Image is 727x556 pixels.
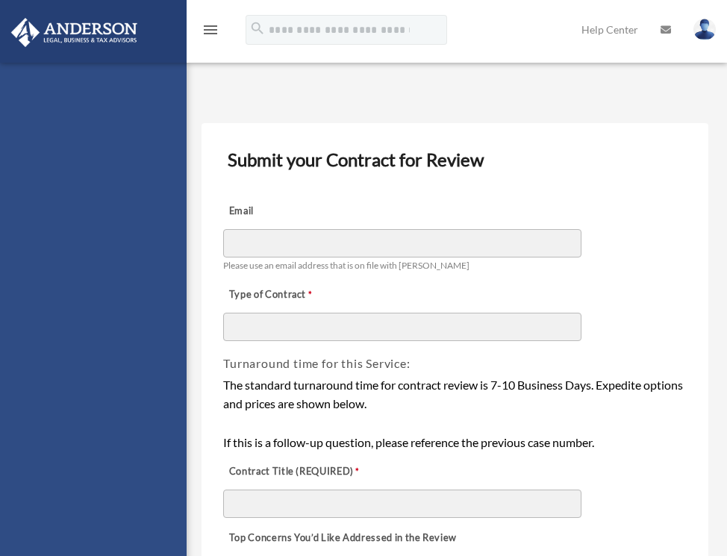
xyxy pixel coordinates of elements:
span: Please use an email address that is on file with [PERSON_NAME] [223,260,469,271]
a: menu [202,26,219,39]
img: User Pic [693,19,716,40]
h3: Submit your Contract for Review [222,144,688,175]
div: The standard turnaround time for contract review is 7-10 Business Days. Expedite options and pric... [223,375,687,452]
label: Email [223,202,372,222]
img: Anderson Advisors Platinum Portal [7,18,142,47]
i: search [249,20,266,37]
span: Turnaround time for this Service: [223,356,410,370]
label: Contract Title (REQUIRED) [223,462,372,483]
label: Top Concerns You’d Like Addressed in the Review [223,528,461,549]
label: Type of Contract [223,285,372,306]
i: menu [202,21,219,39]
